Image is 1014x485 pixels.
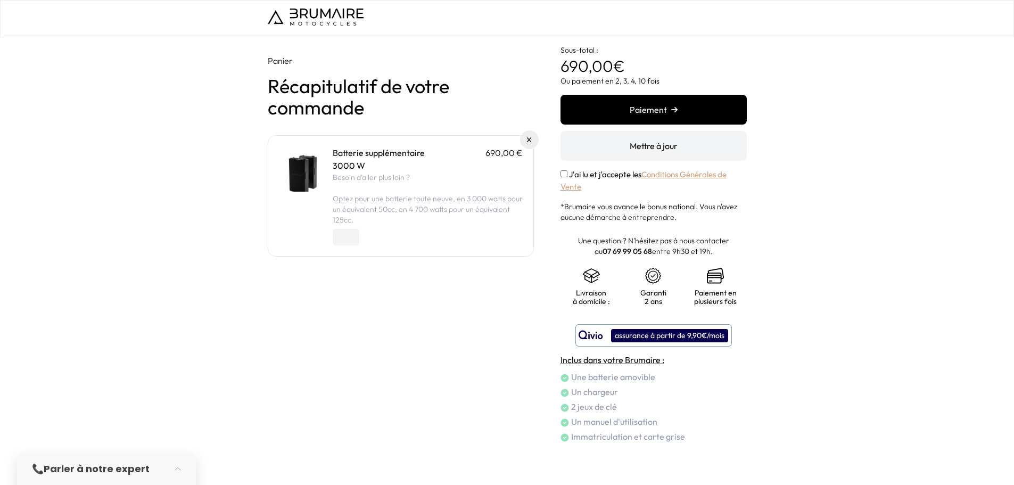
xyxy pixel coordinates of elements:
h1: Récapitulatif de votre commande [268,76,534,118]
button: Mettre à jour [560,131,747,161]
img: Supprimer du panier [527,137,532,142]
img: logo qivio [579,329,603,342]
p: € [560,37,747,76]
img: check.png [560,433,569,442]
p: Livraison à domicile : [571,289,612,306]
h4: Inclus dans votre Brumaire : [560,354,747,366]
p: 690,00 € [485,146,523,159]
img: shipping.png [583,267,600,284]
span: Besoin d'aller plus loin ? [333,172,410,182]
p: *Brumaire vous avance le bonus national. Vous n'avez aucune démarche à entreprendre. [560,201,747,223]
li: Un chargeur [560,385,747,398]
img: credit-cards.png [707,267,724,284]
img: certificat-de-garantie.png [645,267,662,284]
li: Une batterie amovible [560,371,747,383]
a: Batterie supplémentaire [333,147,425,158]
li: Immatriculation et carte grise [560,430,747,443]
label: J'ai lu et j'accepte les [560,169,727,192]
p: 3000 W [333,159,523,172]
button: Paiement [560,95,747,125]
div: assurance à partir de 9,90€/mois [611,329,728,342]
iframe: Gorgias live chat messenger [961,435,1003,474]
a: 07 69 99 05 68 [603,246,652,256]
img: right-arrow.png [671,106,678,113]
li: 2 jeux de clé [560,400,747,413]
p: Une question ? N'hésitez pas à nous contacter au entre 9h30 et 19h. [560,235,747,257]
img: Logo de Brumaire [268,9,364,26]
span: Sous-total : [560,45,598,55]
p: Garanti 2 ans [633,289,674,306]
img: check.png [560,389,569,397]
p: Panier [268,54,534,67]
p: Paiement en plusieurs fois [694,289,737,306]
button: assurance à partir de 9,90€/mois [575,324,732,347]
img: check.png [560,374,569,382]
img: check.png [560,404,569,412]
img: Batterie supplémentaire - 3000 W [279,146,324,192]
p: Ou paiement en 2, 3, 4, 10 fois [560,76,747,86]
img: check.png [560,418,569,427]
li: Un manuel d'utilisation [560,415,747,428]
span: Optez pour une batterie toute neuve, en 3 000 watts pour un équivalent 50cc, en 4 700 watts pour ... [333,194,523,225]
a: Conditions Générales de Vente [560,169,727,192]
span: 690,00 [560,56,613,76]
